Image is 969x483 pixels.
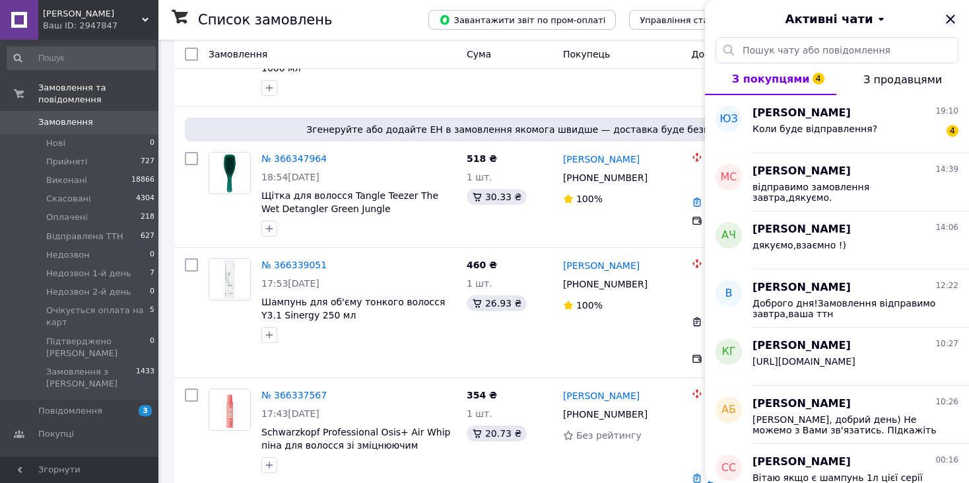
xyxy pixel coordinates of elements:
span: [PERSON_NAME] [752,455,851,470]
span: 4 [813,73,824,85]
span: З покупцями [732,73,810,85]
span: 218 [141,211,154,223]
span: 100% [576,194,603,204]
a: [PERSON_NAME] [563,259,640,272]
div: 30.33 ₴ [467,189,527,205]
a: Фото товару [209,152,251,194]
span: 12:22 [935,280,958,291]
span: З продавцями [863,73,942,86]
a: [PERSON_NAME] [563,389,640,402]
span: Завантажити звіт по пром-оплаті [439,14,605,26]
span: 10:26 [935,396,958,408]
a: Щітка для волосся Tangle Teezer The Wet Detangler Green Jungle [261,190,438,214]
a: № 366337567 [261,390,327,400]
span: 1433 [136,366,154,390]
span: 0 [150,286,154,298]
span: Недозвон 2-й день [46,286,131,298]
span: Доставка та оплата [692,49,789,59]
input: Пошук чату або повідомлення [716,37,958,63]
button: В[PERSON_NAME]12:22Доброго дня!Замовлення відправимо завтра,ваша ттн 20451269021205,дякуємо. [705,270,969,328]
span: Замовлення [209,49,267,59]
span: Покупці [38,428,74,440]
input: Пошук [7,46,156,70]
span: 100% [576,300,603,311]
img: Фото товару [209,389,250,430]
button: АБ[PERSON_NAME]10:26[PERSON_NAME], добрий день) Не можемо з Вами зв'язатись. ПІдкажіть будь ласка... [705,386,969,444]
span: [PERSON_NAME] [752,338,851,353]
span: 1 шт. [467,278,492,289]
span: 460 ₴ [467,260,497,270]
span: Прийняті [46,156,87,168]
span: Покупець [563,49,610,59]
button: Управління статусами [629,10,751,30]
button: Завантажити звіт по пром-оплаті [428,10,616,30]
span: Згенеруйте або додайте ЕН в замовлення якомога швидше — доставка буде безкоштовною для покупця [190,123,940,136]
button: ЮЗ[PERSON_NAME]19:10Коли буде відправлення?4 [705,95,969,153]
span: Відправлена ТТН [46,231,123,242]
span: 14:06 [935,222,958,233]
span: дякуємо,взаємно !) [752,240,846,250]
span: 19:10 [935,106,958,117]
span: Недозвон 1-й день [46,268,131,279]
div: 26.93 ₴ [467,295,527,311]
a: Шампунь для об'єму тонкого волосся Y3.1 Sinergy 250 мл [261,297,445,320]
span: 0 [150,137,154,149]
span: [PERSON_NAME] [752,396,851,412]
span: 727 [141,156,154,168]
div: [PHONE_NUMBER] [560,405,650,424]
span: 5 [150,305,154,328]
span: 4304 [136,193,154,205]
button: З покупцями4 [705,63,836,95]
span: 518 ₴ [467,153,497,164]
a: Фото товару [209,389,251,431]
span: 14:39 [935,164,958,175]
span: 18866 [131,174,154,186]
span: МС [721,170,737,185]
span: В [725,286,733,301]
span: АБ [721,402,736,418]
button: АЧ[PERSON_NAME]14:06дякуємо,взаємно !) [705,211,969,270]
span: Замовлення та повідомлення [38,82,158,106]
span: Cума [467,49,491,59]
a: Фото товару [209,258,251,301]
span: 0 [150,336,154,359]
span: 4 [947,125,958,137]
span: СС [721,461,736,476]
span: Johnny Hair [43,8,142,20]
button: МС[PERSON_NAME]14:39відправимо замовлення завтра,дякуємо. [705,153,969,211]
span: Замовлення з [PERSON_NAME] [46,366,136,390]
div: Ваш ID: 2947847 [43,20,158,32]
h1: Список замовлень [198,12,332,28]
span: [PERSON_NAME] [752,280,851,295]
div: [PHONE_NUMBER] [560,168,650,187]
span: Скасовані [46,193,91,205]
span: Коли буде відправлення? [752,124,877,134]
span: [PERSON_NAME] [752,164,851,179]
button: Активні чати [742,11,932,28]
span: АЧ [721,228,736,243]
button: Закрити [943,11,958,27]
a: № 366339051 [261,260,327,270]
span: 627 [141,231,154,242]
span: Активні чати [785,11,873,28]
span: 17:53[DATE] [261,278,319,289]
span: Без рейтингу [576,430,642,441]
button: З продавцями [836,63,969,95]
img: Фото товару [209,153,250,194]
div: [PHONE_NUMBER] [560,275,650,293]
span: Schwarzkopf Professional Osis+ Air Whip піна для волосся зі зміцнюючим ефектом 200 мл [261,427,450,464]
span: Замовлення [38,116,93,128]
span: Оплачені [46,211,88,223]
span: 18:54[DATE] [261,172,319,182]
span: 00:16 [935,455,958,466]
span: Повідомлення [38,405,102,417]
a: № 366347964 [261,153,327,164]
span: Управління статусами [640,15,741,25]
span: Недозвон [46,249,90,261]
span: [URL][DOMAIN_NAME] [752,356,855,367]
span: [PERSON_NAME] [752,106,851,121]
span: 17:43[DATE] [261,408,319,419]
span: Виконані [46,174,87,186]
span: 7 [150,268,154,279]
span: 1 шт. [467,408,492,419]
